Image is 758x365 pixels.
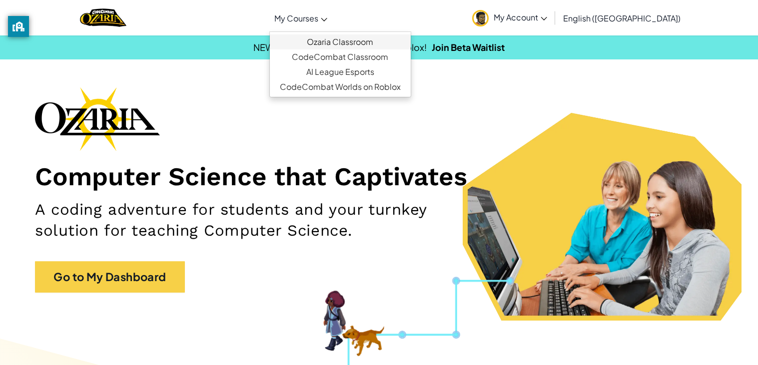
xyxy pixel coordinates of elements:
[269,4,332,31] a: My Courses
[80,7,126,28] a: Ozaria by CodeCombat logo
[35,161,723,192] h1: Computer Science that Captivates
[35,87,160,151] img: Ozaria branding logo
[270,79,411,94] a: CodeCombat Worlds on Roblox
[432,41,505,53] a: Join Beta Waitlist
[472,10,489,26] img: avatar
[8,16,29,37] button: privacy banner
[563,13,681,23] span: English ([GEOGRAPHIC_DATA])
[467,2,552,33] a: My Account
[80,7,126,28] img: Home
[35,199,496,241] h2: A coding adventure for students and your turnkey solution for teaching Computer Science.
[270,34,411,49] a: Ozaria Classroom
[558,4,686,31] a: English ([GEOGRAPHIC_DATA])
[253,41,427,53] span: NEW! Learn to code while playing Roblox!
[35,261,185,293] a: Go to My Dashboard
[270,64,411,79] a: AI League Esports
[274,13,318,23] span: My Courses
[494,12,547,22] span: My Account
[270,49,411,64] a: CodeCombat Classroom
